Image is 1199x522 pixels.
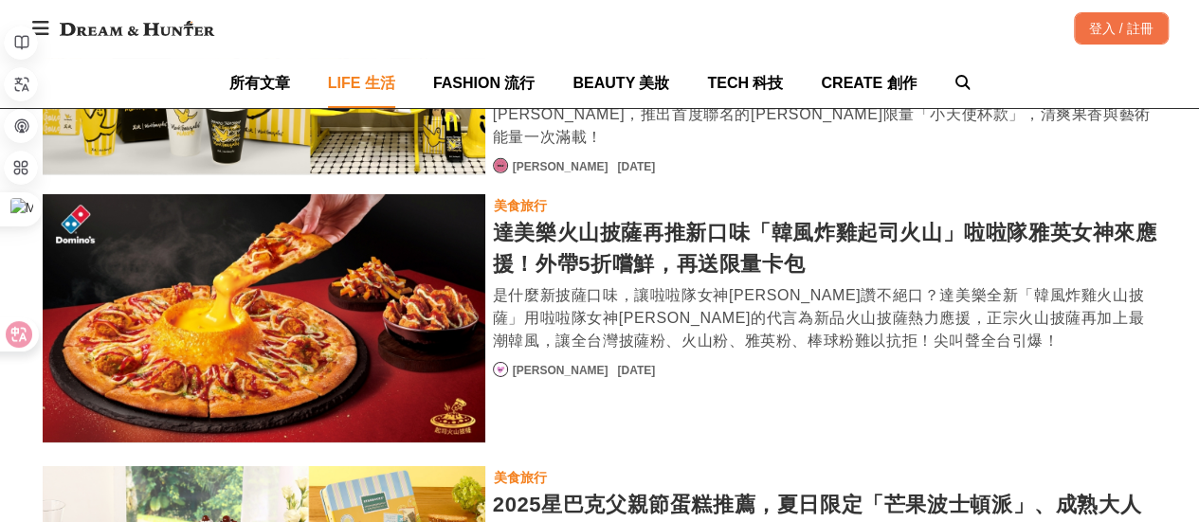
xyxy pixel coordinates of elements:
[50,11,224,45] img: Dream & Hunter
[821,58,917,108] a: CREATE 創作
[617,158,655,175] div: [DATE]
[494,159,507,172] img: Avatar
[493,217,1157,352] a: 達美樂火山披薩再推新口味「韓風炸雞起司火山」啦啦隊雅英女神來應援！外帶5折嚐鮮，再送限量卡包是什麼新披薩口味，讓啦啦隊女神[PERSON_NAME]讚不絕口？達美樂全新「韓風炸雞火山披薩」用啦啦...
[1074,12,1169,45] div: 登入 / 註冊
[328,75,395,91] span: LIFE 生活
[494,195,547,216] div: 美食旅行
[493,362,508,377] a: Avatar
[433,58,536,108] a: FASHION 流行
[821,75,917,91] span: CREATE 創作
[493,158,508,173] a: Avatar
[572,75,669,91] span: BEAUTY 美妝
[707,75,783,91] span: TECH 科技
[493,466,548,489] a: 美食旅行
[572,58,669,108] a: BEAUTY 美妝
[43,194,485,443] a: 達美樂火山披薩再推新口味「韓風炸雞起司火山」啦啦隊雅英女神來應援！外帶5折嚐鮮，再送限量卡包
[493,284,1157,352] div: 是什麼新披薩口味，讓啦啦隊女神[PERSON_NAME]讚不絕口？達美樂全新「韓風炸雞火山披薩」用啦啦隊女神[PERSON_NAME]的代言為新品火山披薩熱力應援，正宗火山披薩再加上最潮韓風，讓...
[229,75,290,91] span: 所有文章
[493,217,1157,279] div: 達美樂火山披薩再推新口味「韓風炸雞起司火山」啦啦隊雅英女神來應援！外帶5折嚐鮮，再送限量卡包
[494,363,507,376] img: Avatar
[617,362,655,379] div: [DATE]
[229,58,290,108] a: 所有文章
[494,467,547,488] div: 美食旅行
[328,58,395,108] a: LIFE 生活
[707,58,783,108] a: TECH 科技
[493,194,548,217] a: 美食旅行
[513,362,609,379] a: [PERSON_NAME]
[433,75,536,91] span: FASHION 流行
[513,158,609,175] a: [PERSON_NAME]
